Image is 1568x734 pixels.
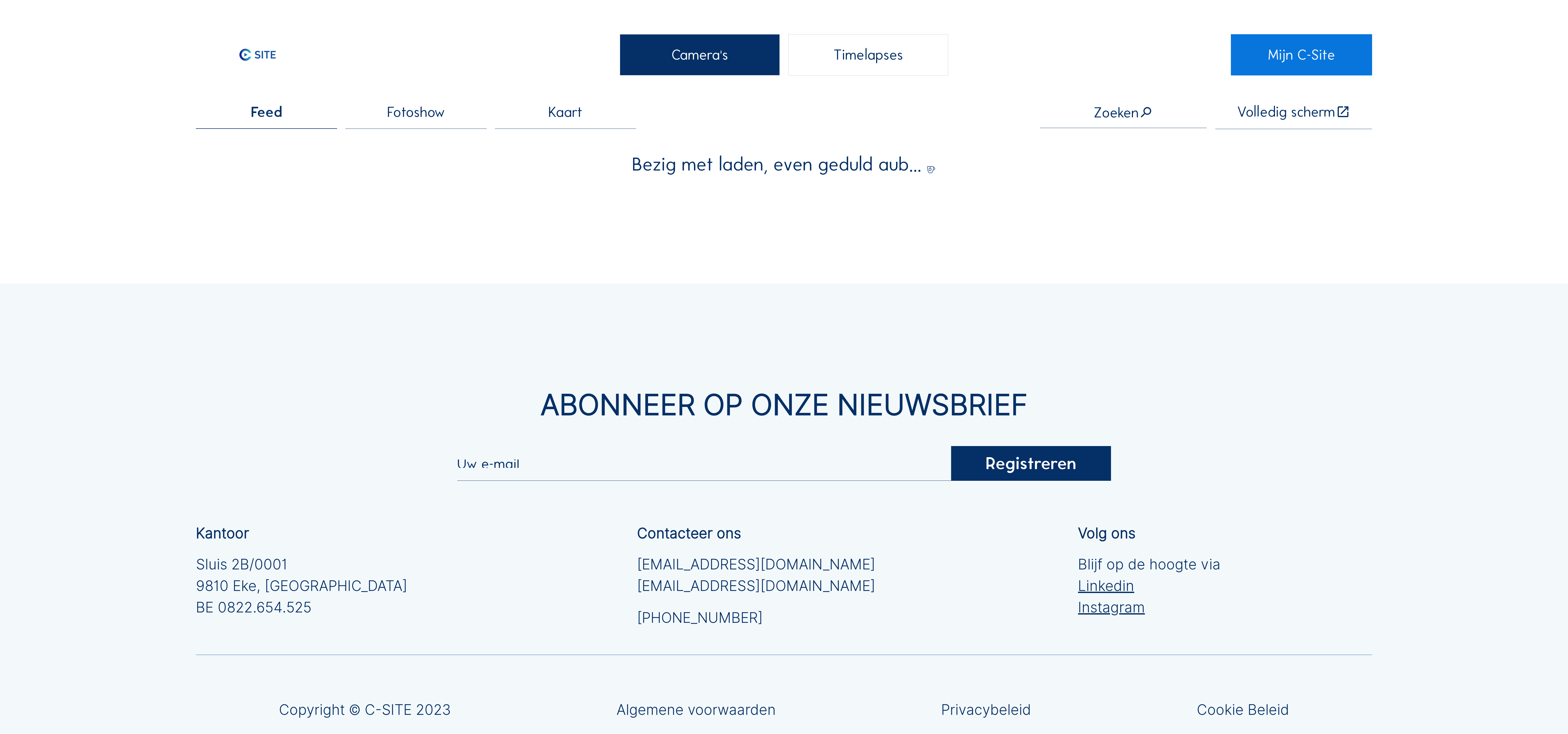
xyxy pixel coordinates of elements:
[1078,526,1136,540] div: Volg ons
[637,526,741,540] div: Contacteer ons
[196,390,1372,419] div: Abonneer op onze nieuwsbrief
[387,105,445,119] span: Fotoshow
[196,554,407,618] div: Sluis 2B/0001 9810 Eke, [GEOGRAPHIC_DATA] BE 0822.654.525
[548,105,583,119] span: Kaart
[251,105,282,119] span: Feed
[1078,554,1221,618] div: Blijf op de hoogte via
[637,554,875,575] a: [EMAIL_ADDRESS][DOMAIN_NAME]
[637,607,875,629] a: [PHONE_NUMBER]
[457,460,951,468] input: Uw e-mail
[196,526,249,540] div: Kantoor
[632,155,921,174] span: Bezig met laden, even geduld aub...
[1237,105,1335,119] div: Volledig scherm
[196,34,337,75] a: C-SITE Logo
[1078,575,1221,597] a: Linkedin
[196,34,319,75] img: C-SITE Logo
[637,575,875,597] a: [EMAIL_ADDRESS][DOMAIN_NAME]
[1231,34,1372,75] a: Mijn C-Site
[1094,105,1153,120] div: Zoeken
[1197,703,1289,717] a: Cookie Beleid
[1078,597,1221,618] a: Instagram
[279,703,451,717] div: Copyright © C-SITE 2023
[620,34,780,75] div: Camera's
[941,703,1031,717] a: Privacybeleid
[616,703,776,717] a: Algemene voorwaarden
[788,34,948,75] div: Timelapses
[951,446,1111,481] div: Registreren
